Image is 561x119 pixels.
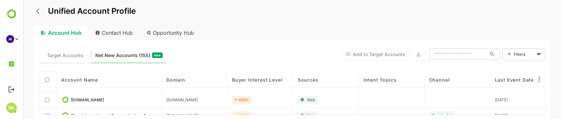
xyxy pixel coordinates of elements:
[6,35,14,43] div: AI
[67,26,116,40] div: Contact Hub
[25,7,113,15] p: Unified Account Profile
[275,77,295,83] span: Sources
[118,26,177,40] div: Opportunity Hub
[12,6,21,16] button: back
[318,48,386,61] button: Add to Target Accounts
[24,51,60,60] span: Known accounts you’ve identified to target - imported from CRM, Offline upload, or promoted from ...
[284,113,292,118] span: Web
[48,113,127,118] span: Thamizhaga Internet Communications Pvt
[7,85,16,94] button: Logout
[209,77,260,83] span: Buyer Interest Level
[406,77,427,83] span: Channel
[209,96,229,104] div: HIGH
[38,77,75,83] span: Account Name
[143,97,175,102] span: growthalix.com
[143,113,175,118] span: ticfiber.in
[491,51,512,58] div: Filters
[490,47,522,61] div: Filters
[340,77,374,83] span: Intent Topics
[284,97,292,102] span: Web
[6,103,17,113] div: SK
[11,26,64,40] div: Account Hub
[143,77,162,83] span: Domain
[472,97,485,102] span: 2025-09-03
[48,97,81,102] span: Growthalix.Com
[472,113,485,118] span: 2025-07-08
[389,48,403,61] button: Export the selected data as CSV
[472,77,511,83] span: Last Event Date
[72,51,127,60] span: Net New Accounts ( 155 )
[131,51,138,60] span: New
[409,113,430,118] span: Google Ads
[3,8,20,20] img: BambooboxLogoMark.f1c84d78b4c51b1a7b5f700c9845e183.svg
